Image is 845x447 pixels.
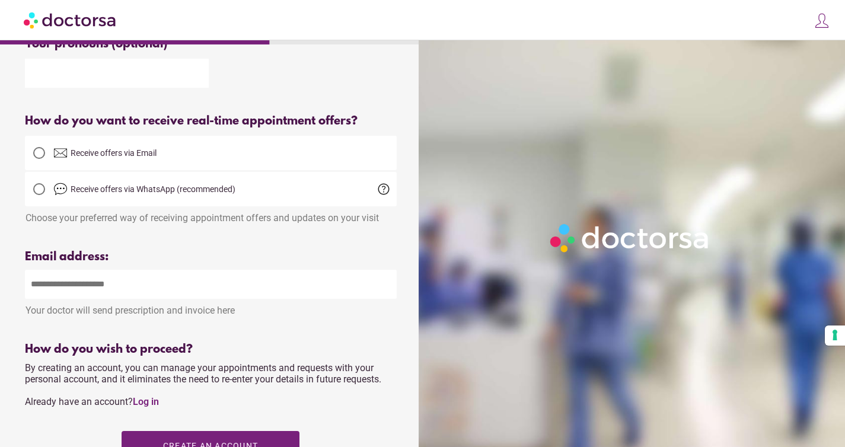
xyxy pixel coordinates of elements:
[25,250,397,264] div: Email address:
[25,343,397,356] div: How do you wish to proceed?
[25,299,397,316] div: Your doctor will send prescription and invoice here
[53,146,68,160] img: email
[377,182,391,196] span: help
[71,148,157,158] span: Receive offers via Email
[24,7,117,33] img: Doctorsa.com
[814,12,830,29] img: icons8-customer-100.png
[133,396,159,407] a: Log in
[25,362,381,407] span: By creating an account, you can manage your appointments and requests with your personal account,...
[71,184,235,194] span: Receive offers via WhatsApp (recommended)
[25,206,397,223] div: Choose your preferred way of receiving appointment offers and updates on your visit
[25,114,397,128] div: How do you want to receive real-time appointment offers?
[546,219,715,257] img: Logo-Doctorsa-trans-White-partial-flat.png
[53,182,68,196] img: chat
[825,325,845,346] button: Your consent preferences for tracking technologies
